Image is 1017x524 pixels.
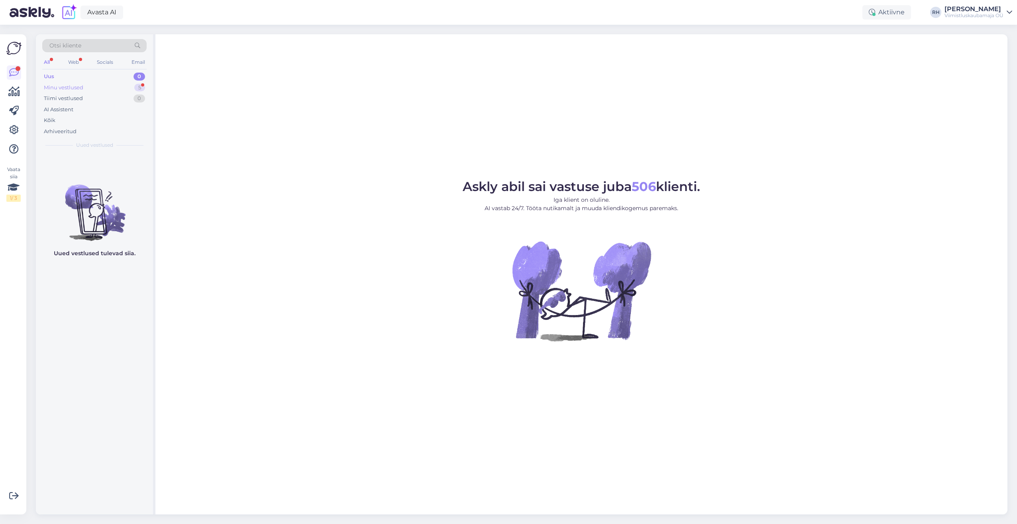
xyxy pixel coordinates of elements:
[862,5,911,20] div: Aktiivne
[632,179,656,194] b: 506
[44,116,55,124] div: Kõik
[49,41,81,50] span: Otsi kliente
[42,57,51,67] div: All
[95,57,115,67] div: Socials
[6,195,21,202] div: 1 / 3
[944,12,1003,19] div: Viimistluskaubamaja OÜ
[54,249,135,258] p: Uued vestlused tulevad siia.
[930,7,941,18] div: RH
[134,95,145,102] div: 0
[134,73,145,81] div: 0
[944,6,1012,19] a: [PERSON_NAME]Viimistluskaubamaja OÜ
[44,128,77,136] div: Arhiveeritud
[67,57,80,67] div: Web
[130,57,147,67] div: Email
[80,6,123,19] a: Avasta AI
[76,142,113,149] span: Uued vestlused
[510,219,653,362] img: No Chat active
[134,84,145,92] div: 5
[6,166,21,202] div: Vaata siia
[44,95,83,102] div: Tiimi vestlused
[463,196,700,213] p: Iga klient on oluline. AI vastab 24/7. Tööta nutikamalt ja muuda kliendikogemus paremaks.
[44,84,83,92] div: Minu vestlused
[44,106,73,114] div: AI Assistent
[61,4,77,21] img: explore-ai
[44,73,54,81] div: Uus
[944,6,1003,12] div: [PERSON_NAME]
[6,41,22,56] img: Askly Logo
[36,170,153,242] img: No chats
[463,179,700,194] span: Askly abil sai vastuse juba klienti.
